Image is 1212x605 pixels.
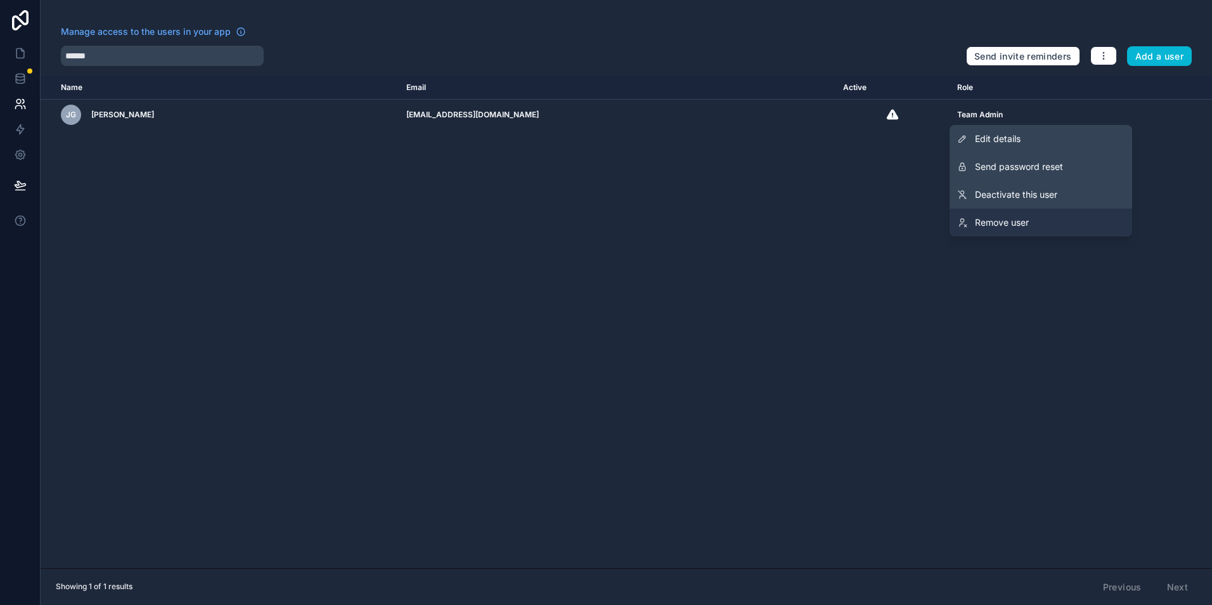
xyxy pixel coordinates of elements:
[975,188,1057,201] span: Deactivate this user
[56,582,132,592] span: Showing 1 of 1 results
[1127,46,1192,67] button: Add a user
[61,25,246,38] a: Manage access to the users in your app
[61,25,231,38] span: Manage access to the users in your app
[975,160,1063,173] span: Send password reset
[950,125,1132,153] a: Edit details
[950,153,1132,181] button: Send password reset
[66,110,76,120] span: JG
[950,76,1130,100] th: Role
[950,181,1132,209] a: Deactivate this user
[975,133,1021,145] span: Edit details
[41,76,1212,568] div: scrollable content
[835,76,950,100] th: Active
[957,110,1003,120] span: Team Admin
[399,100,835,131] td: [EMAIL_ADDRESS][DOMAIN_NAME]
[91,110,154,120] span: [PERSON_NAME]
[399,76,835,100] th: Email
[975,216,1029,229] span: Remove user
[966,46,1080,67] button: Send invite reminders
[41,76,399,100] th: Name
[950,209,1132,237] a: Remove user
